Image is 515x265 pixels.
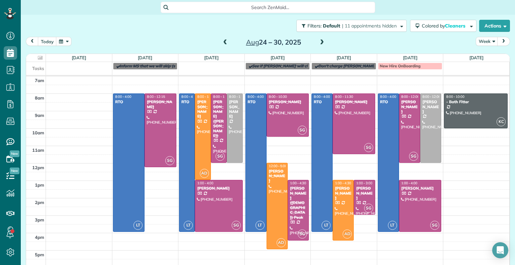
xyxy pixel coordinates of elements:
[38,37,57,46] button: today
[277,238,286,247] span: AD
[401,181,417,185] span: 1:00 - 4:00
[200,169,209,178] span: AD
[446,100,506,104] div: - Bath Fitter
[147,94,165,99] span: 8:00 - 12:15
[476,37,498,46] button: Week
[35,200,44,205] span: 2pm
[252,63,350,68] span: See if [PERSON_NAME] will clean [PERSON_NAME]?
[318,63,376,68] span: Don't charge [PERSON_NAME]
[247,100,265,104] div: RTO
[322,221,331,230] span: LT
[120,63,190,68] span: Inform MS that we will skip (see note)
[35,182,44,188] span: 1pm
[232,39,316,46] h2: 24 – 30, 2025
[356,186,373,200] div: [PERSON_NAME]
[271,55,285,60] a: [DATE]
[232,221,241,230] span: SG
[422,100,439,114] div: [PERSON_NAME]
[445,23,466,29] span: Cleaners
[380,94,396,99] span: 8:00 - 4:00
[147,100,174,109] div: [PERSON_NAME]
[497,117,506,126] span: KC
[35,235,44,240] span: 4pm
[409,152,418,161] span: SG
[32,165,44,170] span: 12pm
[313,100,331,104] div: RTO
[401,186,439,191] div: [PERSON_NAME]
[35,78,44,83] span: 7am
[197,186,240,191] div: [PERSON_NAME]
[229,94,247,99] span: 8:00 - 12:00
[479,20,510,32] button: Actions
[229,100,240,119] div: [PERSON_NAME]
[314,94,330,99] span: 8:00 - 4:00
[364,143,373,152] span: SG
[296,20,407,32] button: Filters: Default | 11 appointments hidden
[401,94,419,99] span: 8:00 - 12:00
[10,150,19,157] span: New
[32,147,44,153] span: 11am
[356,181,372,185] span: 1:00 - 3:00
[133,221,142,230] span: LT
[430,221,439,230] span: SG
[269,94,287,99] span: 8:00 - 10:30
[410,20,476,32] button: Colored byCleaners
[469,55,484,60] a: [DATE]
[72,55,86,60] a: [DATE]
[388,221,397,230] span: LT
[248,94,264,99] span: 8:00 - 4:00
[293,20,407,32] a: Filters: Default | 11 appointments hidden
[165,156,174,165] span: SG
[403,55,417,60] a: [DATE]
[197,100,209,119] div: [PERSON_NAME]
[335,186,352,200] div: [PERSON_NAME]
[290,186,307,220] div: [PERSON_NAME] ([DEMOGRAPHIC_DATA]) Peak
[269,169,286,183] div: [PERSON_NAME]
[364,204,373,213] span: SG
[422,94,441,99] span: 8:00 - 12:00
[35,113,44,118] span: 9am
[343,229,352,239] span: AD
[298,126,307,135] span: SG
[26,37,39,46] button: prev
[335,94,353,99] span: 8:00 - 11:30
[335,100,373,104] div: [PERSON_NAME]
[492,242,508,258] div: Open Intercom Messenger
[335,181,351,185] span: 1:00 - 4:30
[337,55,351,60] a: [DATE]
[323,23,341,29] span: Default
[197,94,213,99] span: 8:00 - 1:00
[342,23,397,29] span: | 11 appointments hidden
[446,94,464,99] span: 8:00 - 10:00
[115,94,131,99] span: 8:00 - 4:00
[181,100,193,104] div: RTO
[32,130,44,135] span: 10am
[497,37,510,46] button: next
[204,55,219,60] a: [DATE]
[380,63,421,68] span: New Hire OnBoarding
[213,100,225,138] div: [PERSON_NAME] ([PERSON_NAME])
[184,221,193,230] span: LT
[213,94,231,99] span: 8:00 - 12:00
[269,164,287,168] span: 12:00 - 5:00
[255,221,265,230] span: LT
[422,23,468,29] span: Colored by
[307,23,322,29] span: Filters:
[35,217,44,222] span: 3pm
[401,100,418,114] div: [PERSON_NAME]
[298,229,307,239] span: SG
[290,181,306,185] span: 1:00 - 4:30
[216,152,225,161] span: SG
[269,100,307,104] div: [PERSON_NAME]
[35,95,44,101] span: 8am
[10,168,19,174] span: New
[197,181,213,185] span: 1:00 - 4:00
[246,38,259,46] span: Aug
[181,94,197,99] span: 8:00 - 4:00
[115,100,143,104] div: RTO
[35,252,44,257] span: 5pm
[380,100,397,104] div: RTO
[138,55,152,60] a: [DATE]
